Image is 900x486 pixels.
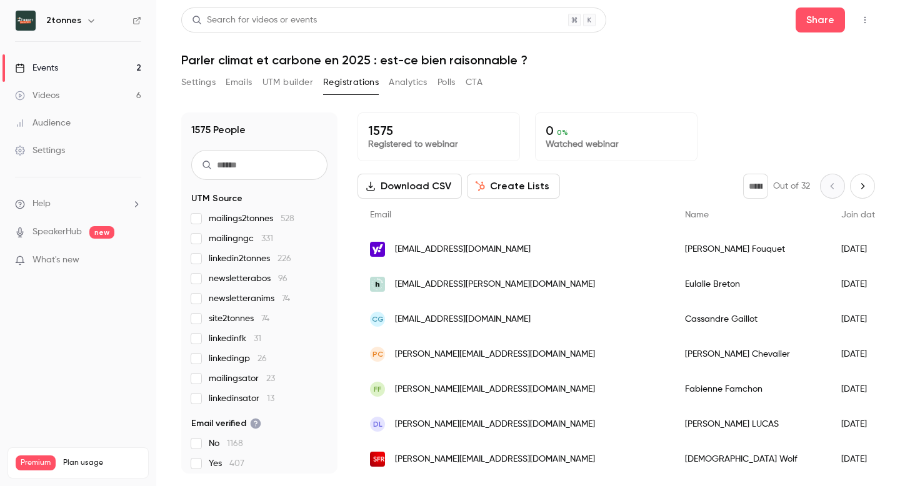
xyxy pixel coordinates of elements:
[395,243,531,256] span: [EMAIL_ADDRESS][DOMAIN_NAME]
[395,278,595,291] span: [EMAIL_ADDRESS][PERSON_NAME][DOMAIN_NAME]
[389,72,427,92] button: Analytics
[227,439,243,448] span: 1168
[370,211,391,219] span: Email
[372,349,383,360] span: PC
[829,407,892,442] div: [DATE]
[557,128,568,137] span: 0 %
[829,442,892,477] div: [DATE]
[191,192,242,205] span: UTM Source
[209,252,291,265] span: linkedin2tonnes
[685,211,709,219] span: Name
[209,292,290,305] span: newsletteranims
[209,392,274,405] span: linkedinsator
[395,418,595,431] span: [PERSON_NAME][EMAIL_ADDRESS][DOMAIN_NAME]
[372,314,384,325] span: CG
[15,89,59,102] div: Videos
[229,459,244,468] span: 407
[209,232,273,245] span: mailingngc
[32,226,82,239] a: SpeakerHub
[261,314,269,323] span: 74
[209,312,269,325] span: site2tonnes
[15,144,65,157] div: Settings
[282,294,290,303] span: 74
[672,407,829,442] div: [PERSON_NAME] LUCAS
[191,122,246,137] h1: 1575 People
[395,453,595,466] span: [PERSON_NAME][EMAIL_ADDRESS][DOMAIN_NAME]
[546,123,687,138] p: 0
[850,174,875,199] button: Next page
[672,232,829,267] div: [PERSON_NAME] Fouquet
[226,72,252,92] button: Emails
[16,11,36,31] img: 2tonnes
[192,14,317,27] div: Search for videos or events
[261,234,273,243] span: 331
[466,72,482,92] button: CTA
[368,138,509,151] p: Registered to webinar
[209,272,287,285] span: newsletterabos
[257,354,267,363] span: 26
[672,337,829,372] div: [PERSON_NAME] Chevalier
[262,72,313,92] button: UTM builder
[437,72,456,92] button: Polls
[266,374,275,383] span: 23
[773,180,810,192] p: Out of 32
[209,457,244,470] span: Yes
[357,174,462,199] button: Download CSV
[672,372,829,407] div: Fabienne Famchon
[374,384,381,395] span: FF
[181,72,216,92] button: Settings
[209,437,243,450] span: No
[672,442,829,477] div: [DEMOGRAPHIC_DATA] Wolf
[254,334,261,343] span: 31
[467,174,560,199] button: Create Lists
[829,337,892,372] div: [DATE]
[395,313,531,326] span: [EMAIL_ADDRESS][DOMAIN_NAME]
[15,117,71,129] div: Audience
[181,52,875,67] h1: Parler climat et carbone en 2025 : est-ce bien raisonnable ?
[368,123,509,138] p: 1575
[277,254,291,263] span: 226
[16,455,56,470] span: Premium
[395,383,595,396] span: [PERSON_NAME][EMAIL_ADDRESS][DOMAIN_NAME]
[191,417,261,430] span: Email verified
[267,394,274,403] span: 13
[209,332,261,345] span: linkedinfk
[829,302,892,337] div: [DATE]
[15,62,58,74] div: Events
[370,452,385,467] img: neuf.fr
[278,274,287,283] span: 96
[829,232,892,267] div: [DATE]
[373,419,382,430] span: DL
[126,255,141,266] iframe: Noticeable Trigger
[829,267,892,302] div: [DATE]
[89,226,114,239] span: new
[32,197,51,211] span: Help
[209,352,267,365] span: linkedingp
[63,458,141,468] span: Plan usage
[672,302,829,337] div: Cassandre Gaillot
[841,211,880,219] span: Join date
[546,138,687,151] p: Watched webinar
[829,372,892,407] div: [DATE]
[370,277,385,292] img: hively-hospitality.com
[323,72,379,92] button: Registrations
[209,212,294,225] span: mailings2tonnes
[370,242,385,257] img: yahoo.fr
[395,348,595,361] span: [PERSON_NAME][EMAIL_ADDRESS][DOMAIN_NAME]
[209,372,275,385] span: mailingsator
[672,267,829,302] div: Eulalie Breton
[32,254,79,267] span: What's new
[281,214,294,223] span: 528
[796,7,845,32] button: Share
[46,14,81,27] h6: 2tonnes
[15,197,141,211] li: help-dropdown-opener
